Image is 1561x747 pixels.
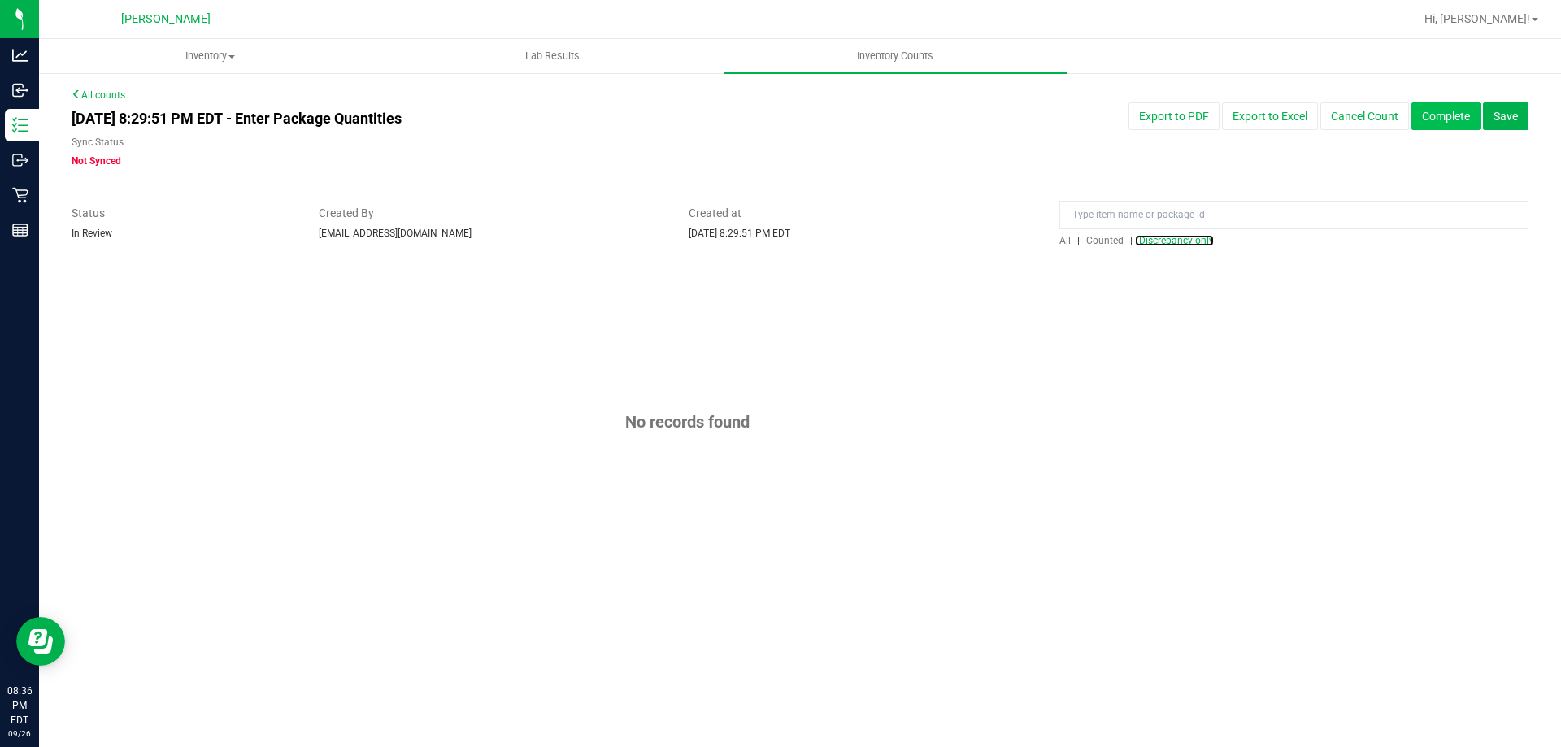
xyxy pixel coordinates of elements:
span: Counted [1086,235,1124,246]
iframe: Resource center [16,617,65,666]
span: | [1077,235,1080,246]
inline-svg: Retail [12,187,28,203]
a: All counts [72,89,125,101]
span: All [1059,235,1071,246]
span: Created By [319,205,665,222]
p: 09/26 [7,727,32,740]
label: Sync Status [72,135,124,150]
span: Not Synced [72,155,121,167]
span: [DATE] 8:29:51 PM EDT [689,228,790,239]
inline-svg: Inventory [12,117,28,133]
a: All [1059,235,1077,246]
input: Type item name or package id [1059,201,1528,229]
a: Discrepancy only [1135,235,1214,246]
span: Created at [689,205,1035,222]
span: Inventory Counts [835,49,955,63]
span: Discrepancy only [1139,235,1214,246]
a: Counted [1082,235,1130,246]
p: 08:36 PM EDT [7,684,32,727]
span: Hi, [PERSON_NAME]! [1424,12,1530,25]
span: [PERSON_NAME] [121,12,211,26]
button: Save [1483,102,1528,130]
button: Cancel Count [1320,102,1409,130]
span: Inventory [40,49,380,63]
span: In Review [72,228,112,239]
h4: [DATE] 8:29:51 PM EDT - Enter Package Quantities [72,111,911,127]
a: Lab Results [381,39,724,73]
span: [EMAIL_ADDRESS][DOMAIN_NAME] [319,228,472,239]
button: Export to Excel [1222,102,1318,130]
span: No records found [625,412,750,432]
button: Complete [1411,102,1481,130]
inline-svg: Inbound [12,82,28,98]
inline-svg: Analytics [12,47,28,63]
span: Save [1494,110,1518,123]
span: Lab Results [503,49,602,63]
span: | [1130,235,1133,246]
inline-svg: Outbound [12,152,28,168]
button: Export to PDF [1128,102,1220,130]
inline-svg: Reports [12,222,28,238]
a: Inventory [39,39,381,73]
span: Status [72,205,294,222]
a: Inventory Counts [724,39,1066,73]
